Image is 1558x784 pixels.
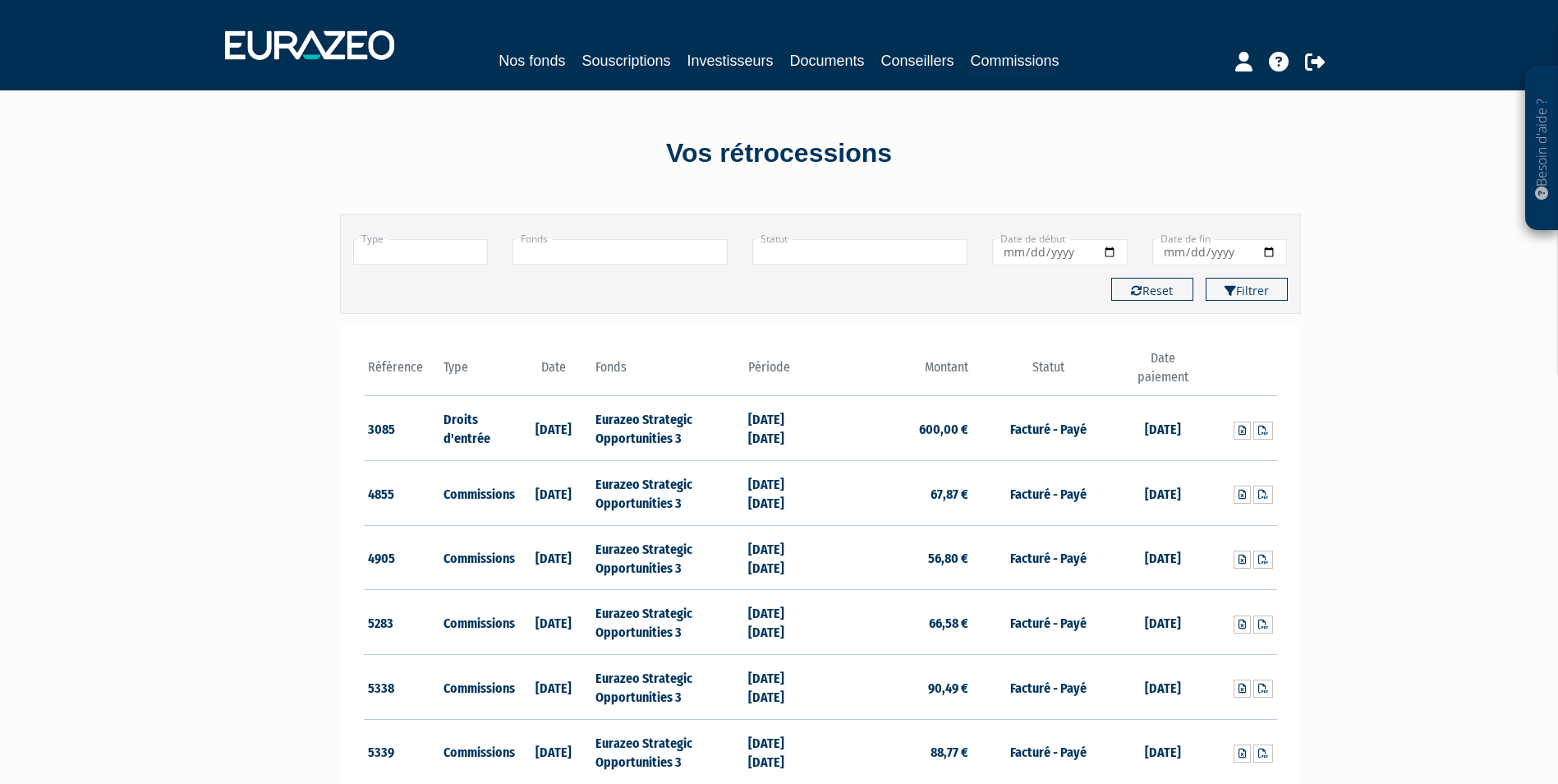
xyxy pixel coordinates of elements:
[499,49,565,72] a: Nos fonds
[591,719,743,784] td: Eurazeo Strategic Opportunities 3
[1111,278,1193,301] button: Reset
[581,49,670,72] a: Souscriptions
[1206,278,1288,301] button: Filtrer
[1124,349,1201,396] th: Date paiement
[687,49,773,72] a: Investisseurs
[881,49,954,72] a: Conseillers
[790,49,865,72] a: Documents
[820,590,972,655] td: 66,58 €
[820,349,972,396] th: Montant
[364,461,440,526] td: 4855
[972,461,1124,526] td: Facturé - Payé
[364,525,440,590] td: 4905
[364,349,440,396] th: Référence
[364,655,440,720] td: 5338
[972,525,1124,590] td: Facturé - Payé
[439,349,516,396] th: Type
[516,719,592,784] td: [DATE]
[1124,590,1201,655] td: [DATE]
[364,590,440,655] td: 5283
[591,349,743,396] th: Fonds
[972,719,1124,784] td: Facturé - Payé
[972,655,1124,720] td: Facturé - Payé
[516,590,592,655] td: [DATE]
[516,461,592,526] td: [DATE]
[744,349,820,396] th: Période
[591,396,743,461] td: Eurazeo Strategic Opportunities 3
[439,590,516,655] td: Commissions
[820,525,972,590] td: 56,80 €
[744,396,820,461] td: [DATE] [DATE]
[591,525,743,590] td: Eurazeo Strategic Opportunities 3
[516,396,592,461] td: [DATE]
[591,655,743,720] td: Eurazeo Strategic Opportunities 3
[439,719,516,784] td: Commissions
[516,525,592,590] td: [DATE]
[744,719,820,784] td: [DATE] [DATE]
[972,396,1124,461] td: Facturé - Payé
[516,655,592,720] td: [DATE]
[744,525,820,590] td: [DATE] [DATE]
[744,590,820,655] td: [DATE] [DATE]
[820,719,972,784] td: 88,77 €
[591,590,743,655] td: Eurazeo Strategic Opportunities 3
[744,655,820,720] td: [DATE] [DATE]
[516,349,592,396] th: Date
[1124,655,1201,720] td: [DATE]
[311,135,1248,173] div: Vos rétrocessions
[439,396,516,461] td: Droits d'entrée
[364,396,440,461] td: 3085
[972,590,1124,655] td: Facturé - Payé
[439,461,516,526] td: Commissions
[439,525,516,590] td: Commissions
[1124,461,1201,526] td: [DATE]
[1124,525,1201,590] td: [DATE]
[820,461,972,526] td: 67,87 €
[820,655,972,720] td: 90,49 €
[1533,75,1551,223] p: Besoin d'aide ?
[820,396,972,461] td: 600,00 €
[364,719,440,784] td: 5339
[744,461,820,526] td: [DATE] [DATE]
[439,655,516,720] td: Commissions
[591,461,743,526] td: Eurazeo Strategic Opportunities 3
[225,30,394,60] img: 1732889491-logotype_eurazeo_blanc_rvb.png
[1124,396,1201,461] td: [DATE]
[971,49,1059,75] a: Commissions
[972,349,1124,396] th: Statut
[1124,719,1201,784] td: [DATE]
